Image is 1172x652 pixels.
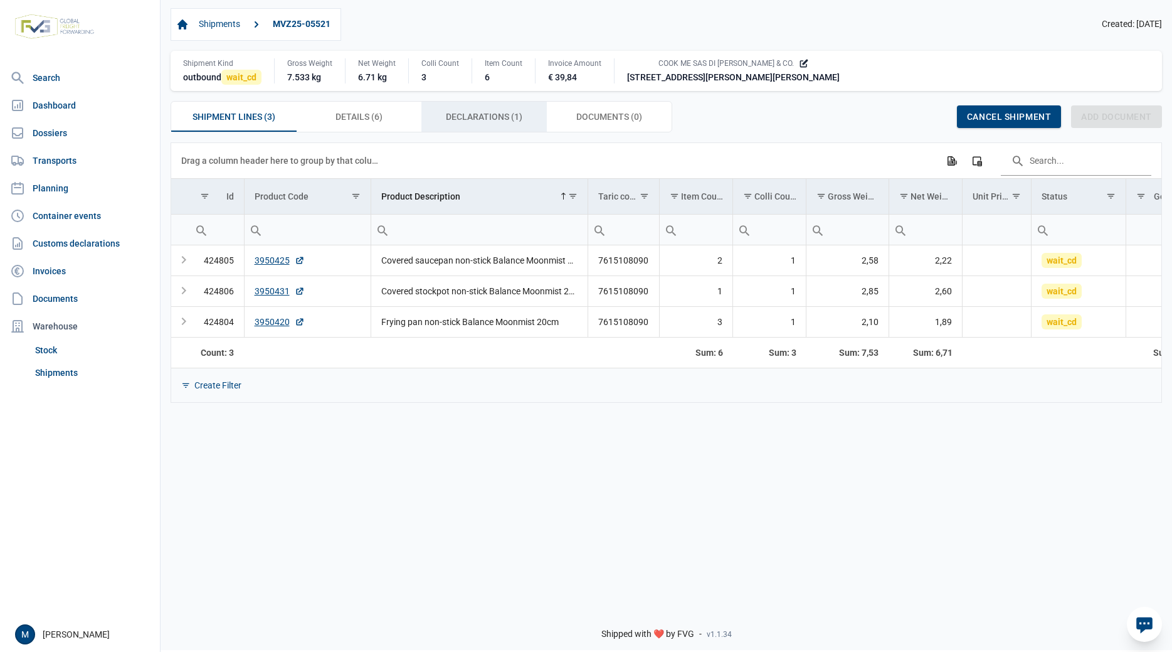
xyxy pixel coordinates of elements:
td: Filter cell [889,214,963,245]
div: Item Count [681,191,724,201]
div: Id Count: 3 [200,346,234,359]
div: Net Weight [358,58,396,68]
div: outbound [183,71,261,83]
td: 7615108090 [588,275,659,306]
div: Colli Count Sum: 3 [743,346,796,359]
span: Details (6) [335,109,383,124]
div: Invoice Amount [548,58,601,68]
td: Column Id [190,179,244,215]
a: MVZ25-05521 [268,14,335,35]
div: € 39,84 [548,71,601,83]
div: Create Filter [194,380,241,391]
a: Dashboard [5,93,155,118]
div: Search box [371,215,394,245]
a: Customs declarations [5,231,155,256]
div: Colli Count [754,191,796,201]
td: Column Unit Price [963,179,1032,215]
td: Column Net Weight [889,179,963,215]
span: Show filter options for column 'Product Description' [568,191,578,201]
div: Export all data to Excel [940,149,963,172]
span: Shipment Lines (3) [193,109,275,124]
td: Column Product Code [244,179,371,215]
td: 2 [659,245,733,276]
div: Search box [889,215,912,245]
input: Filter cell [245,215,371,245]
span: Show filter options for column 'Taric code' [640,191,649,201]
span: Show filter options for column 'Goods Value' [1136,191,1146,201]
input: Filter cell [963,215,1031,245]
div: Search box [733,215,756,245]
span: v1.1.34 [707,629,732,639]
td: 424806 [190,275,244,306]
td: Column Colli Count [733,179,806,215]
td: Filter cell [963,214,1032,245]
span: Cancel shipment [967,112,1051,122]
td: Column Taric code [588,179,659,215]
span: Created: [DATE] [1102,19,1162,30]
div: Unit Price [973,191,1010,201]
a: Planning [5,176,155,201]
span: wait_cd [221,70,261,85]
span: Show filter options for column 'Item Count' [670,191,679,201]
td: 1 [659,275,733,306]
span: Shipped with ❤️ by FVG [601,629,694,640]
a: Stock [30,339,155,361]
td: 2,85 [806,275,889,306]
td: 7615108090 [588,245,659,276]
input: Filter cell [889,215,963,245]
div: Search box [245,215,267,245]
div: 3 [421,71,459,83]
span: Show filter options for column 'Id' [200,191,209,201]
span: Show filter options for column 'Product Code' [351,191,361,201]
div: Warehouse [5,314,155,339]
input: Filter cell [733,215,806,245]
span: Documents (0) [576,109,642,124]
div: Search box [588,215,611,245]
div: [STREET_ADDRESS][PERSON_NAME][PERSON_NAME] [627,71,840,83]
td: Filter cell [190,214,244,245]
div: Gross Weight Sum: 7,53 [816,346,879,359]
input: Filter cell [806,215,888,245]
td: Column Product Description [371,179,588,215]
span: COOK ME SAS DI [PERSON_NAME] & CO. [658,58,794,68]
td: Filter cell [1031,214,1126,245]
button: M [15,624,35,644]
td: 2,58 [806,245,889,276]
input: Filter cell [588,215,659,245]
div: Cancel shipment [957,105,1061,128]
td: Covered saucepan non-stick Balance Moonmist 18cm [371,245,588,276]
div: Column Chooser [966,149,988,172]
div: Search box [806,215,829,245]
td: Filter cell [371,214,588,245]
input: Search in the data grid [1001,146,1151,176]
span: - [699,629,702,640]
td: 1,89 [889,306,963,337]
td: 1 [733,245,806,276]
span: Show filter options for column 'Colli Count' [743,191,752,201]
div: 6.71 kg [358,71,396,83]
div: Product Code [255,191,309,201]
td: Filter cell [244,214,371,245]
span: Show filter options for column 'Gross Weight' [816,191,826,201]
span: wait_cd [1042,314,1082,329]
div: Item Count [485,58,522,68]
td: 7615108090 [588,306,659,337]
span: wait_cd [1042,284,1082,299]
td: Expand [171,275,190,306]
a: Shipments [30,361,155,384]
span: Show filter options for column 'Status' [1106,191,1116,201]
td: Covered stockpot non-stick Balance Moonmist 28cm [371,275,588,306]
td: Filter cell [659,214,733,245]
img: FVG - Global freight forwarding [10,9,99,44]
span: Show filter options for column 'Unit Price' [1011,191,1021,201]
div: Product Description [381,191,460,201]
span: Show filter options for column 'Net Weight' [899,191,909,201]
td: Filter cell [733,214,806,245]
a: Search [5,65,155,90]
div: Drag a column header here to group by that column [181,151,383,171]
div: Net Weight [911,191,953,201]
td: 3 [659,306,733,337]
a: Dossiers [5,120,155,146]
div: Net Weight Sum: 6,71 [899,346,953,359]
